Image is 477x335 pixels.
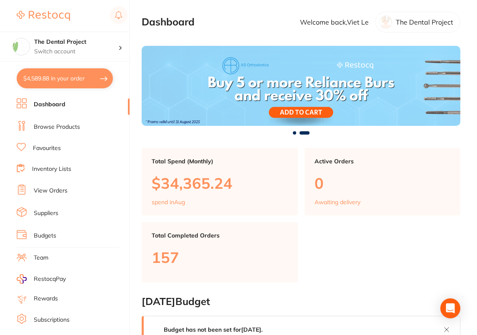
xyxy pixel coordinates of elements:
a: Team [34,254,48,262]
strong: Budget has not been set for [DATE] . [164,326,262,333]
img: Dashboard [142,46,460,125]
a: Active Orders0Awaiting delivery [305,148,461,215]
a: Dashboard [34,100,65,109]
h2: [DATE] Budget [142,296,460,307]
p: $34,365.24 [152,175,288,192]
button: $4,589.88 in your order [17,68,113,88]
a: Total Completed Orders157 [142,222,298,282]
p: Total Spend (Monthly) [152,158,288,165]
a: Rewards [34,295,58,303]
a: Suppliers [34,209,58,217]
h4: The Dental Project [34,38,118,46]
p: Switch account [34,47,118,56]
h2: Dashboard [142,16,195,28]
p: Awaiting delivery [315,199,360,205]
a: Inventory Lists [32,165,71,173]
p: 157 [152,249,288,266]
span: RestocqPay [34,275,66,283]
a: Restocq Logo [17,6,70,25]
a: Browse Products [34,123,80,131]
p: Active Orders [315,158,451,165]
a: Budgets [34,232,56,240]
div: Open Intercom Messenger [440,298,460,318]
p: The Dental Project [396,18,453,26]
img: RestocqPay [17,274,27,284]
a: Favourites [33,144,61,152]
p: 0 [315,175,451,192]
a: View Orders [34,187,67,195]
p: Welcome back, Viet Le [300,18,369,26]
a: Subscriptions [34,316,70,324]
img: The Dental Project [13,38,30,55]
a: Total Spend (Monthly)$34,365.24spend inAug [142,148,298,215]
img: Restocq Logo [17,11,70,21]
p: Total Completed Orders [152,232,288,239]
a: RestocqPay [17,274,66,284]
p: spend in Aug [152,199,185,205]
